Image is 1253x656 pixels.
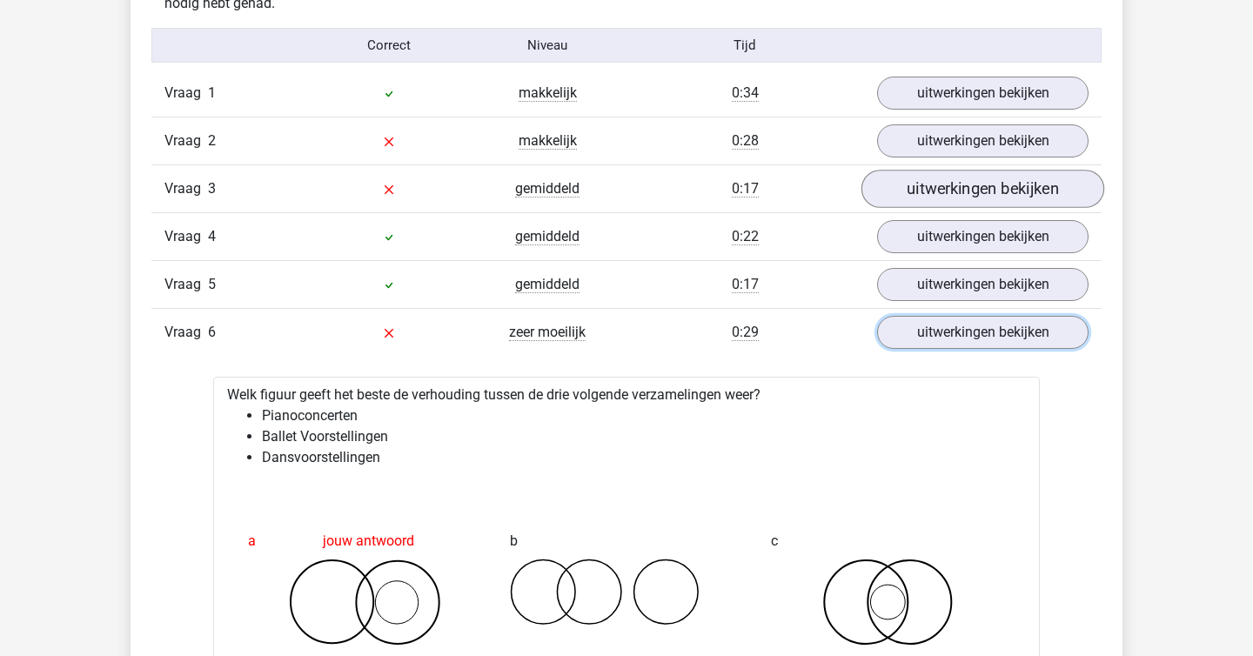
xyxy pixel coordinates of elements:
span: Vraag [164,131,208,151]
a: uitwerkingen bekijken [861,171,1104,209]
span: 0:22 [732,228,759,245]
span: 0:34 [732,84,759,102]
span: Vraag [164,226,208,247]
span: Vraag [164,322,208,343]
li: Ballet Voorstellingen [262,426,1026,447]
span: makkelijk [519,84,577,102]
div: Tijd [626,36,864,56]
span: Vraag [164,274,208,295]
span: gemiddeld [515,276,580,293]
a: uitwerkingen bekijken [877,316,1089,349]
span: Vraag [164,178,208,199]
span: 2 [208,132,216,149]
span: gemiddeld [515,180,580,197]
div: jouw antwoord [248,524,482,559]
span: 4 [208,228,216,244]
span: b [510,524,518,559]
span: a [248,524,256,559]
div: Correct [311,36,469,56]
span: 0:29 [732,324,759,341]
span: 3 [208,180,216,197]
a: uitwerkingen bekijken [877,77,1089,110]
span: 1 [208,84,216,101]
span: 0:17 [732,180,759,197]
span: zeer moeilijk [509,324,586,341]
span: 5 [208,276,216,292]
span: 0:17 [732,276,759,293]
a: uitwerkingen bekijken [877,124,1089,157]
span: makkelijk [519,132,577,150]
span: Vraag [164,83,208,104]
span: gemiddeld [515,228,580,245]
li: Dansvoorstellingen [262,447,1026,468]
li: Pianoconcerten [262,405,1026,426]
span: 0:28 [732,132,759,150]
a: uitwerkingen bekijken [877,268,1089,301]
a: uitwerkingen bekijken [877,220,1089,253]
span: c [771,524,778,559]
div: Niveau [468,36,626,56]
span: 6 [208,324,216,340]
